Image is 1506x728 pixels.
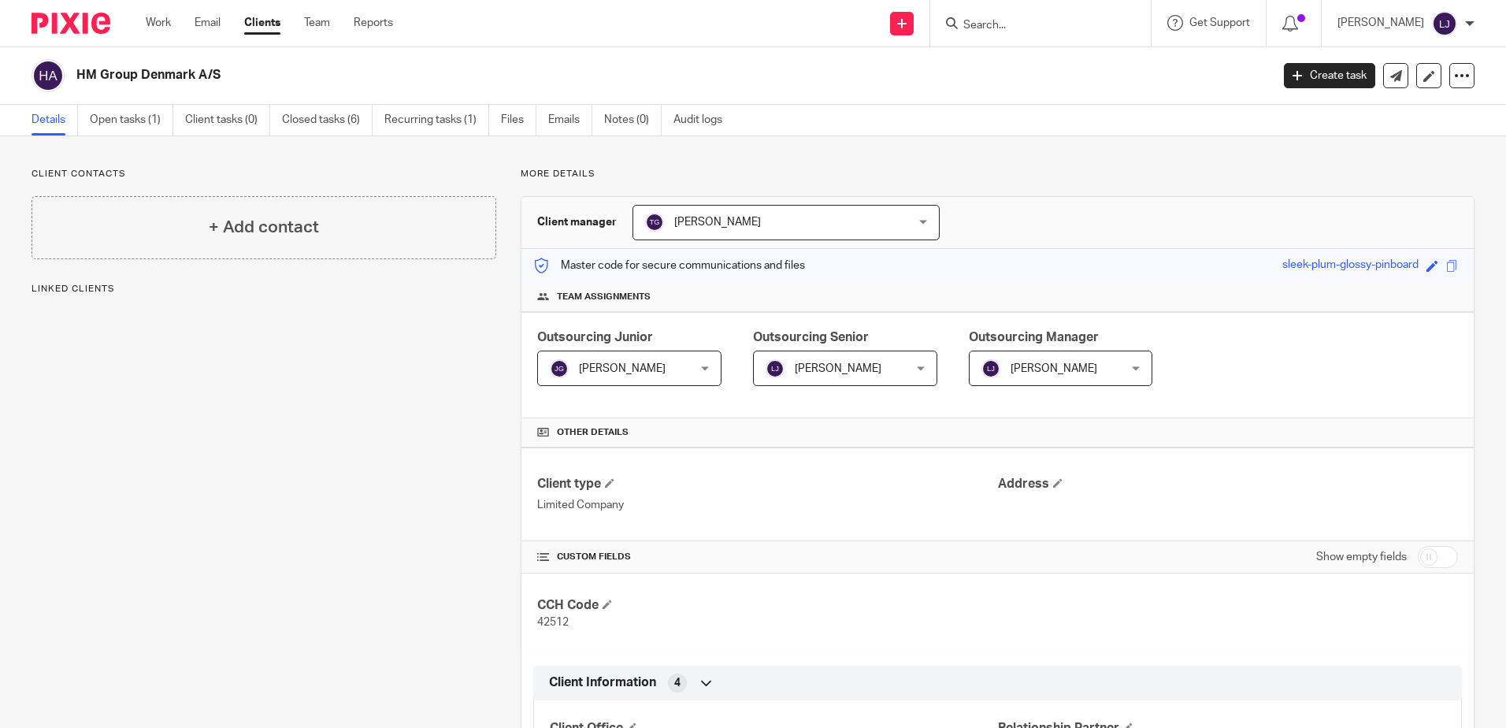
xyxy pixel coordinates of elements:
[32,59,65,92] img: svg%3E
[557,291,651,303] span: Team assignments
[282,105,373,136] a: Closed tasks (6)
[32,168,496,180] p: Client contacts
[1011,363,1097,374] span: [PERSON_NAME]
[537,551,997,563] h4: CUSTOM FIELDS
[533,258,805,273] p: Master code for secure communications and files
[674,217,761,228] span: [PERSON_NAME]
[1432,11,1457,36] img: svg%3E
[604,105,662,136] a: Notes (0)
[557,426,629,439] span: Other details
[550,359,569,378] img: svg%3E
[1316,549,1407,565] label: Show empty fields
[244,15,280,31] a: Clients
[548,105,592,136] a: Emails
[209,215,319,240] h4: + Add contact
[537,497,997,513] p: Limited Company
[1284,63,1375,88] a: Create task
[674,675,681,691] span: 4
[354,15,393,31] a: Reports
[981,359,1000,378] img: svg%3E
[76,67,1023,84] h2: HM Group Denmark A/S
[32,283,496,295] p: Linked clients
[537,331,653,344] span: Outsourcing Junior
[766,359,785,378] img: svg%3E
[537,617,569,628] span: 42512
[969,331,1099,344] span: Outsourcing Manager
[537,597,997,614] h4: CCH Code
[645,213,664,232] img: svg%3E
[501,105,536,136] a: Files
[90,105,173,136] a: Open tasks (1)
[537,214,617,230] h3: Client manager
[146,15,171,31] a: Work
[304,15,330,31] a: Team
[1282,257,1419,275] div: sleek-plum-glossy-pinboard
[753,331,869,344] span: Outsourcing Senior
[384,105,489,136] a: Recurring tasks (1)
[32,13,110,34] img: Pixie
[195,15,221,31] a: Email
[32,105,78,136] a: Details
[549,674,656,691] span: Client Information
[1337,15,1424,31] p: [PERSON_NAME]
[962,19,1104,33] input: Search
[673,105,734,136] a: Audit logs
[1189,17,1250,28] span: Get Support
[998,476,1458,492] h4: Address
[537,476,997,492] h4: Client type
[579,363,666,374] span: [PERSON_NAME]
[521,168,1474,180] p: More details
[185,105,270,136] a: Client tasks (0)
[795,363,881,374] span: [PERSON_NAME]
